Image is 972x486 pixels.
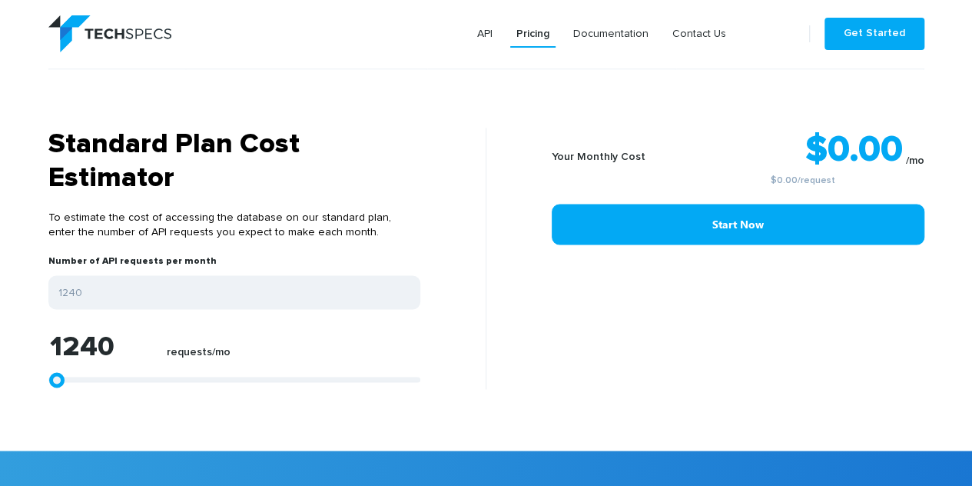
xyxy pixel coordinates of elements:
[48,15,171,52] img: logo
[771,176,798,185] a: $0.00
[48,195,420,255] p: To estimate the cost of accessing the database on our standard plan, enter the number of API requ...
[552,151,645,162] b: Your Monthly Cost
[48,128,420,195] h3: Standard Plan Cost Estimator
[666,20,732,48] a: Contact Us
[682,176,924,185] small: /request
[48,255,217,275] label: Number of API requests per month
[824,18,924,50] a: Get Started
[510,20,556,48] a: Pricing
[167,345,231,366] label: requests/mo
[567,20,655,48] a: Documentation
[906,155,924,166] sub: /mo
[552,204,924,245] a: Start Now
[48,275,420,309] input: Enter your expected number of API requests
[471,20,499,48] a: API
[805,131,903,168] strong: $0.00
